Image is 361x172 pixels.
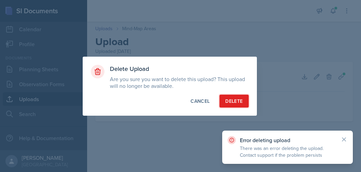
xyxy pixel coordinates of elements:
[219,95,248,108] button: Delete
[191,98,210,104] div: Cancel
[185,95,215,108] button: Cancel
[110,65,249,73] h3: Delete Upload
[110,76,249,89] p: Are you sure you want to delete this upload? This upload will no longer be available.
[225,98,243,104] div: Delete
[240,145,335,158] p: There was an error deleting the upload. Contact support if the problem persists
[240,137,335,144] p: Error deleting upload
